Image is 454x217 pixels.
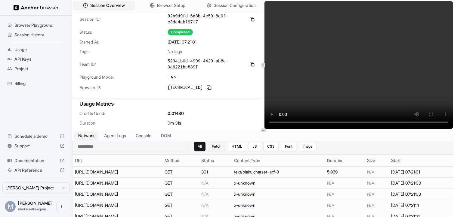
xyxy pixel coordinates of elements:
[132,131,155,140] button: Console
[79,29,168,35] span: Status:
[168,74,179,80] div: No
[389,167,454,178] td: [DATE] 07:21:01
[79,39,168,45] span: Started At:
[367,203,374,208] span: N/A
[5,131,67,141] div: Schedule a demo
[234,158,322,164] div: Content Type
[327,191,334,197] span: N/A
[75,131,98,140] button: Network
[367,180,374,185] span: N/A
[75,202,160,208] div: https://chatbot.cm/
[75,180,160,186] div: https://www.chatbot.com/
[299,142,317,151] button: Image
[232,178,325,189] td: x-unknown
[14,66,65,72] span: Project
[79,61,168,67] span: Team ID:
[325,167,365,178] td: 5.939
[168,29,193,35] div: Completed
[14,167,57,173] span: API Reference
[75,169,160,175] div: https://chatbot.com/
[5,156,67,165] div: Documentation
[5,201,16,212] div: M
[201,180,208,185] span: N/A
[79,74,168,80] span: Playground Mode:
[327,158,362,164] div: Duration
[168,39,196,45] span: [DATE] 07:21:01
[5,20,67,30] div: Browser Playground
[162,178,199,189] td: GET
[5,54,67,64] div: API Keys
[165,158,196,164] div: Method
[14,47,65,53] span: Usage
[228,142,246,151] button: HTML
[367,158,387,164] div: Size
[168,13,246,25] span: 92b9d9fd-6d8b-4c59-8e0f-c3de4cbf97f7
[168,120,181,126] span: 0m 31s
[232,200,325,211] td: x-unknown
[79,110,168,116] span: Credits Used:
[18,207,48,211] span: markareith@gmail.com
[168,110,184,116] span: 0.01480
[75,158,160,164] div: URL
[14,143,57,149] span: Support
[5,30,67,40] div: Session History
[5,165,67,175] div: API Reference
[168,49,182,55] span: No tags
[90,2,125,8] span: Session Overview
[79,49,168,55] span: Tags:
[201,203,208,208] span: N/A
[194,142,205,151] button: All
[389,189,454,200] td: [DATE] 07:21:03
[367,191,374,197] span: N/A
[14,133,57,139] span: Schedule a demo
[208,142,225,151] button: Fetch
[5,45,67,54] div: Usage
[5,79,67,88] div: Billing
[168,58,246,70] span: 52341b0d-4999-4420-ab8c-0a6221bc889f
[327,203,334,208] span: N/A
[14,80,65,86] span: Billing
[56,201,67,212] button: Open menu
[100,131,130,140] button: Agent Logs
[249,142,261,151] button: JS
[327,180,334,185] span: N/A
[5,141,67,151] div: Support
[79,16,168,22] span: Session ID:
[232,189,325,200] td: x-unknown
[162,200,199,211] td: GET
[367,169,374,174] span: N/A
[18,200,52,206] span: Mark Reith
[157,131,174,140] button: DOM
[391,158,451,164] div: Start
[79,100,256,108] h3: Usage Metrics
[79,120,168,126] span: Duration:
[281,142,296,151] button: Font
[201,158,229,164] div: Status
[75,191,160,197] div: https://chatbot.cm/
[263,142,279,151] button: CSS
[199,167,232,178] td: 301
[214,2,256,8] span: Session Configuration
[14,56,65,62] span: API Keys
[201,191,208,197] span: N/A
[162,189,199,200] td: GET
[79,85,168,91] span: Browser IP:
[389,200,454,211] td: [DATE] 07:21:11
[14,5,59,11] img: Anchor Logo
[389,178,454,189] td: [DATE] 07:21:03
[14,158,57,164] span: Documentation
[232,167,325,178] td: text/plain; charset=utf-8
[5,64,67,74] div: Project
[162,167,199,178] td: GET
[14,22,65,28] span: Browser Playground
[157,2,185,8] span: Browser Setup
[14,32,65,38] span: Session History
[168,85,203,91] span: [TECHNICAL_ID]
